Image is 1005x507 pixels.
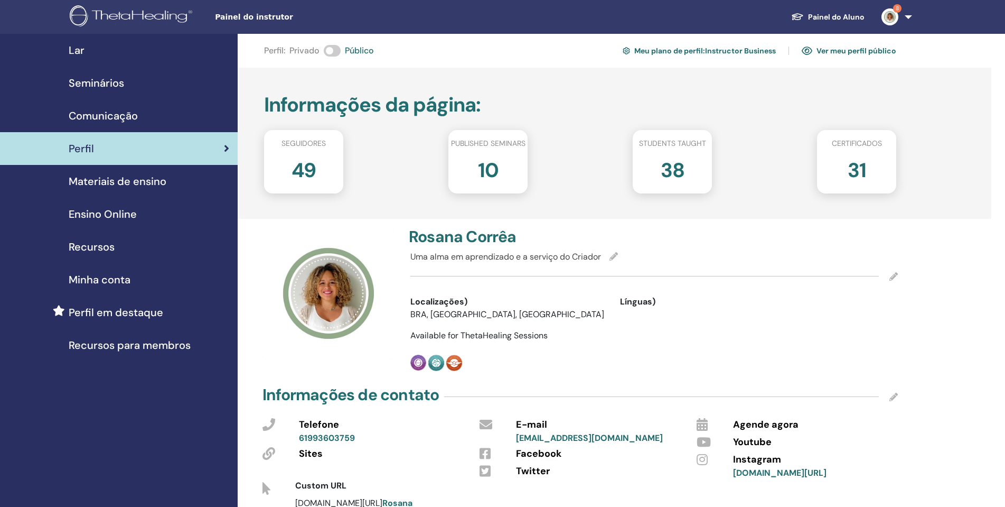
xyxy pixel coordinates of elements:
span: Perfil em destaque [69,305,163,320]
h2: 31 [848,153,866,183]
img: default.jpg [262,227,395,359]
a: [EMAIL_ADDRESS][DOMAIN_NAME] [516,432,663,444]
a: 61993603759 [299,432,355,444]
span: Lar [69,42,84,58]
span: Recursos [69,239,115,255]
a: Meu plano de perfil:Instructor Business [623,42,776,59]
a: Ver meu perfil público [802,42,896,59]
img: default.jpg [881,8,898,25]
h2: 38 [661,153,684,183]
span: Published seminars [451,138,525,149]
span: Instagram [733,453,781,467]
span: Ensino Online [69,206,137,222]
span: Uma alma em aprendizado e a serviço do Criador [410,251,601,262]
span: Seguidores [281,138,326,149]
span: Comunicação [69,108,138,124]
span: Students taught [639,138,706,149]
span: Telefone [299,418,339,432]
img: graduation-cap-white.svg [791,12,804,21]
img: eye.svg [802,46,812,56]
span: Perfil : [264,44,285,57]
a: Painel do Aluno [783,7,873,27]
span: Painel do instrutor [215,12,373,23]
span: Recursos para membros [69,337,191,353]
img: cog.svg [623,45,630,56]
span: Seminários [69,75,124,91]
h4: Rosana Corrêa [409,227,648,246]
h2: 49 [292,153,316,183]
span: Custom URL [295,480,346,491]
span: 8 [893,4,901,13]
span: Minha conta [69,272,130,288]
span: Materiais de ensino [69,173,166,189]
h2: Informações da página : [264,93,896,117]
li: BRA, [GEOGRAPHIC_DATA], [GEOGRAPHIC_DATA] [410,308,604,321]
span: Twitter [516,465,550,478]
span: Público [345,44,374,57]
a: [DOMAIN_NAME][URL] [733,467,826,478]
span: Facebook [516,447,561,461]
span: Sites [299,447,323,461]
div: Línguas) [620,296,814,308]
span: Localizações) [410,296,467,308]
span: Perfil [69,141,94,156]
h4: Informações de contato [262,385,439,404]
span: Certificados [832,138,882,149]
span: Available for ThetaHealing Sessions [410,330,548,341]
h2: 10 [478,153,499,183]
span: Agende agora [733,418,799,432]
span: E-mail [516,418,547,432]
img: logo.png [70,5,196,29]
span: Privado [289,44,320,57]
span: Youtube [733,436,772,449]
